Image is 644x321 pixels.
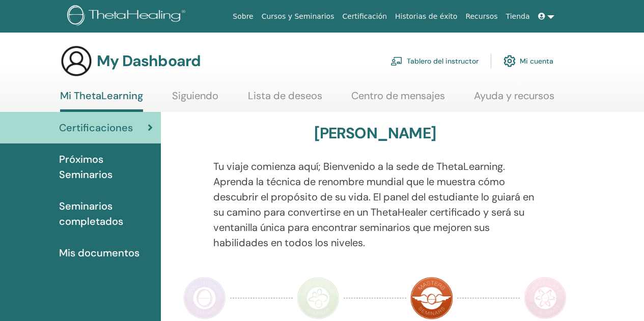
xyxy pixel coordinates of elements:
a: Mi cuenta [503,50,553,72]
a: Tablero del instructor [390,50,479,72]
a: Recursos [461,7,501,26]
a: Mi ThetaLearning [60,90,143,112]
img: Practitioner [183,277,226,319]
a: Ayuda y recursos [474,90,554,109]
img: chalkboard-teacher.svg [390,56,403,66]
p: Tu viaje comienza aquí; Bienvenido a la sede de ThetaLearning. Aprenda la técnica de renombre mun... [213,159,537,250]
a: Tienda [502,7,534,26]
img: generic-user-icon.jpg [60,45,93,77]
img: Certificate of Science [524,277,567,319]
a: Cursos y Seminarios [258,7,339,26]
img: Master [410,277,453,319]
span: Certificaciones [59,120,133,135]
img: logo.png [67,5,189,28]
a: Siguiendo [172,90,218,109]
a: Historias de éxito [391,7,461,26]
img: Instructor [297,277,340,319]
h3: My Dashboard [97,52,201,70]
a: Lista de deseos [248,90,322,109]
span: Próximos Seminarios [59,152,153,182]
a: Certificación [338,7,391,26]
span: Mis documentos [59,245,139,260]
a: Centro de mensajes [351,90,445,109]
a: Sobre [229,7,257,26]
h3: [PERSON_NAME] [314,124,436,142]
img: cog.svg [503,52,516,70]
span: Seminarios completados [59,198,153,229]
